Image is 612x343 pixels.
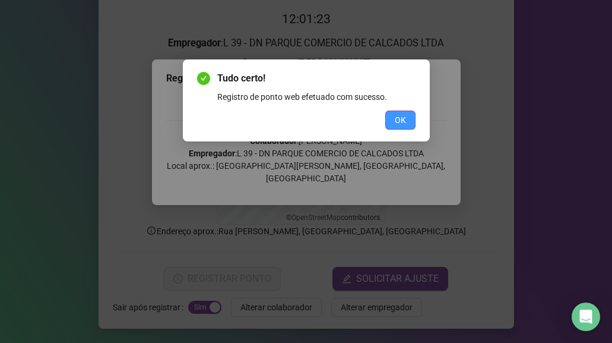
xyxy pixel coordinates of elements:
div: Registro de ponto web efetuado com sucesso. [217,90,416,103]
span: Tudo certo! [217,71,416,86]
span: check-circle [197,72,210,85]
button: OK [385,111,416,130]
div: Open Intercom Messenger [572,303,600,331]
span: OK [395,114,406,127]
